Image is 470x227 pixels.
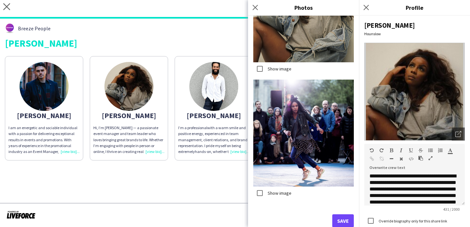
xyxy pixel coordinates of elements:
[5,23,15,33] img: thumb-62876bd588459.png
[93,125,163,184] span: Hi, I’m [PERSON_NAME] — a passionate event manager and team leader who loves bringing great brand...
[409,156,413,161] button: HTML Code
[248,3,359,12] h3: Photos
[104,62,153,111] img: thumb-62d811ca91e02.jpeg
[399,156,403,161] button: Clear Formatting
[438,207,465,212] span: 431 / 2000
[364,31,465,36] div: Hounslow
[418,156,423,161] button: Paste as plain text
[195,149,212,154] span: hands-on,
[448,148,452,153] button: Text Color
[379,148,384,153] button: Redo
[266,66,291,72] label: Show image
[8,125,79,225] span: I am an energetic and sociable individual with a passion for delivering exceptional results in ev...
[364,21,465,30] div: [PERSON_NAME]
[428,156,433,161] button: Fullscreen
[8,113,80,118] div: [PERSON_NAME]
[377,219,447,223] label: Override biography only for this share link
[253,80,354,187] img: Crew photo 1025738
[5,38,465,48] div: [PERSON_NAME]
[93,113,164,118] div: [PERSON_NAME]
[178,125,249,155] p: I’m a professional
[452,128,465,141] div: Open photos pop-in
[409,148,413,153] button: Underline
[399,148,403,153] button: Italic
[364,43,465,141] img: Crew avatar or photo
[389,156,394,161] button: Horizontal Line
[438,148,443,153] button: Ordered List
[389,148,394,153] button: Bold
[359,3,470,12] h3: Profile
[20,62,69,111] img: thumb-61e37619f0d7f.jpg
[428,148,433,153] button: Unordered List
[7,210,36,219] img: Powered by Liveforce
[369,148,374,153] button: Undo
[189,62,238,111] img: thumb-5a875c5a-980a-448a-ac01-25a1e957542e.jpg
[18,25,51,31] span: Breeze People
[178,125,247,154] span: with a warm smile and positive energy, experienced in team management, client relations, and bran...
[178,113,249,118] div: [PERSON_NAME]
[178,149,249,189] span: whether that means setting up events, keeping everything spotless and running smoothly, or jumpin...
[418,148,423,153] button: Strikethrough
[266,190,291,196] label: Show image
